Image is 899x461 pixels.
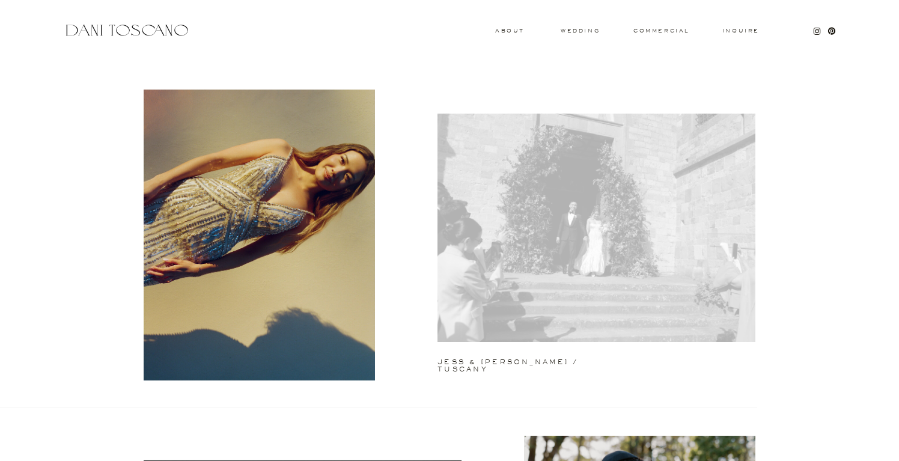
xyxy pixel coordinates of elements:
a: Inquire [722,28,760,34]
a: commercial [633,28,689,33]
a: About [495,28,522,32]
a: wedding [561,28,600,32]
a: jess & [PERSON_NAME] / tuscany [437,359,625,364]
